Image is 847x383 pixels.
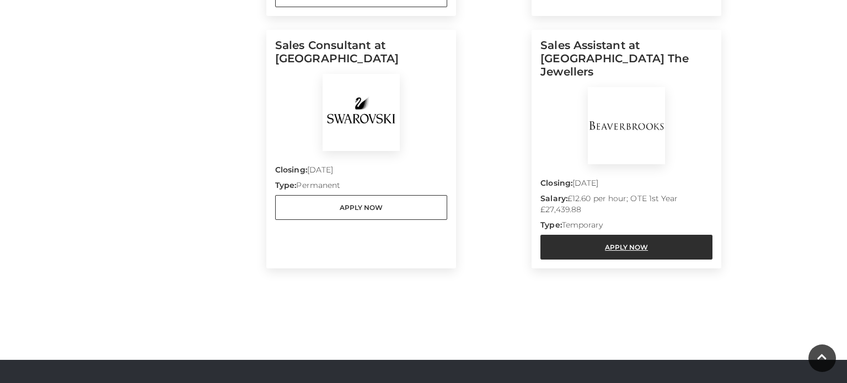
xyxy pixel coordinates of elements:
[540,193,567,203] strong: Salary:
[540,39,712,87] h5: Sales Assistant at [GEOGRAPHIC_DATA] The Jewellers
[540,193,712,219] p: £12.60 per hour; OTE 1st Year £27,439.88
[540,235,712,260] a: Apply Now
[275,39,447,74] h5: Sales Consultant at [GEOGRAPHIC_DATA]
[540,178,572,188] strong: Closing:
[323,74,400,151] img: Swarovski
[275,180,447,195] p: Permanent
[275,180,296,190] strong: Type:
[540,219,712,235] p: Temporary
[540,220,561,230] strong: Type:
[275,164,447,180] p: [DATE]
[275,195,447,220] a: Apply Now
[275,165,307,175] strong: Closing:
[540,177,712,193] p: [DATE]
[588,87,665,164] img: BeaverBrooks The Jewellers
